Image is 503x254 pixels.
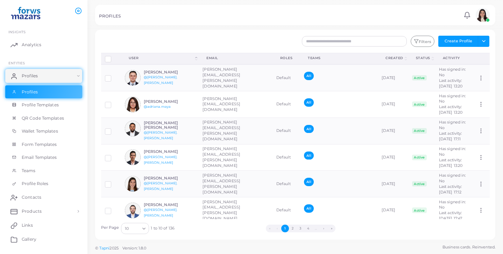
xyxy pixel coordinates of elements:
a: Form Templates [5,138,82,151]
span: Version: 1.8.0 [122,246,147,251]
a: Profile Templates [5,98,82,112]
td: [DATE] [378,118,408,144]
a: Products [5,204,82,218]
a: @[PERSON_NAME].[PERSON_NAME] [144,75,178,85]
span: INSIGHTS [8,30,26,34]
h6: [PERSON_NAME] [144,203,195,207]
span: QR Code Templates [22,115,64,121]
a: Teams [5,164,82,177]
img: avatar [125,70,141,86]
td: [DATE] [378,171,408,197]
td: [PERSON_NAME][EMAIL_ADDRESS][PERSON_NAME][DOMAIN_NAME] [199,118,272,144]
a: @[PERSON_NAME].[PERSON_NAME] [144,155,178,164]
span: Has signed in: No [439,120,466,130]
span: Gallery [22,236,36,242]
span: ENTITIES [8,61,25,65]
button: Go to page 2 [289,225,297,232]
span: All [304,204,313,212]
img: logo [6,7,45,20]
span: © [95,245,146,251]
td: [PERSON_NAME][EMAIL_ADDRESS][PERSON_NAME][DOMAIN_NAME] [199,144,272,171]
span: Profile Templates [22,102,59,108]
span: 10 [125,225,129,232]
td: [DATE] [378,64,408,91]
span: All [304,125,313,133]
button: Go to page 1 [281,225,289,232]
span: Teams [22,168,36,174]
td: Default [272,91,300,118]
td: [PERSON_NAME][EMAIL_ADDRESS][PERSON_NAME][DOMAIN_NAME] [199,64,272,91]
a: Profile Roles [5,177,82,190]
img: avatar [125,97,141,112]
span: 2025 [109,245,118,251]
a: Contacts [5,190,82,204]
span: All [304,151,313,160]
button: Go to last page [328,225,335,232]
td: [PERSON_NAME][EMAIL_ADDRESS][PERSON_NAME][DOMAIN_NAME] [199,171,272,197]
div: Teams [308,56,370,61]
span: Last activity: [DATE] 17:47 [439,210,462,221]
div: Status [416,56,430,61]
ul: Pagination [175,225,426,232]
img: avatar [125,176,141,192]
button: Go to page 3 [297,225,304,232]
span: Profile Roles [22,181,48,187]
a: Gallery [5,232,82,246]
td: [PERSON_NAME][EMAIL_ADDRESS][PERSON_NAME][DOMAIN_NAME] [199,197,272,224]
span: All [304,98,313,106]
h5: PROFILES [99,14,121,19]
td: [DATE] [378,144,408,171]
span: Active [412,181,427,187]
h6: [PERSON_NAME] [144,99,195,104]
span: Links [22,222,33,228]
div: activity [443,56,467,61]
img: avatar [125,121,141,136]
span: Products [22,208,42,214]
span: Email Templates [22,154,57,161]
td: Default [272,118,300,144]
span: Active [412,207,427,213]
a: QR Code Templates [5,112,82,125]
span: Analytics [22,42,41,48]
span: Business cards. Reinvented. [442,244,495,250]
span: Active [412,101,427,107]
span: Profiles [22,73,38,79]
a: @adriana.maya [144,105,171,108]
span: All [304,178,313,186]
th: Action [474,53,489,64]
span: 1 to 10 of 136 [151,226,175,231]
input: Search for option [129,225,140,232]
td: Default [272,144,300,171]
a: Tapni [99,246,110,251]
td: Default [272,64,300,91]
span: Has signed in: No [439,173,466,183]
img: avatar [476,8,490,22]
span: Wallet Templates [22,128,58,134]
span: All [304,72,313,80]
td: Default [272,197,300,224]
h6: [PERSON_NAME] [144,176,195,181]
span: Active [412,128,427,134]
a: @[PERSON_NAME].[PERSON_NAME] [144,130,178,140]
div: Created [385,56,403,61]
td: [PERSON_NAME][EMAIL_ADDRESS][DOMAIN_NAME] [199,91,272,118]
div: Search for option [121,223,149,234]
a: @[PERSON_NAME].[PERSON_NAME] [144,208,178,217]
div: Roles [280,56,293,61]
label: Per Page [101,225,119,231]
button: Go to page 4 [304,225,312,232]
a: Profiles [5,85,82,99]
span: Last activity: [DATE] 17:12 [439,184,462,195]
a: @[PERSON_NAME].[PERSON_NAME] [144,181,178,191]
span: Last activity: [DATE] 13:20 [439,78,462,89]
td: Default [272,171,300,197]
a: Links [5,218,82,232]
img: avatar [125,149,141,165]
span: Form Templates [22,141,57,148]
h6: [PERSON_NAME] [PERSON_NAME] [144,121,195,130]
span: Has signed in: No [439,67,466,77]
span: Last activity: [DATE] 13:20 [439,104,462,115]
a: Analytics [5,38,82,52]
span: Active [412,75,427,81]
